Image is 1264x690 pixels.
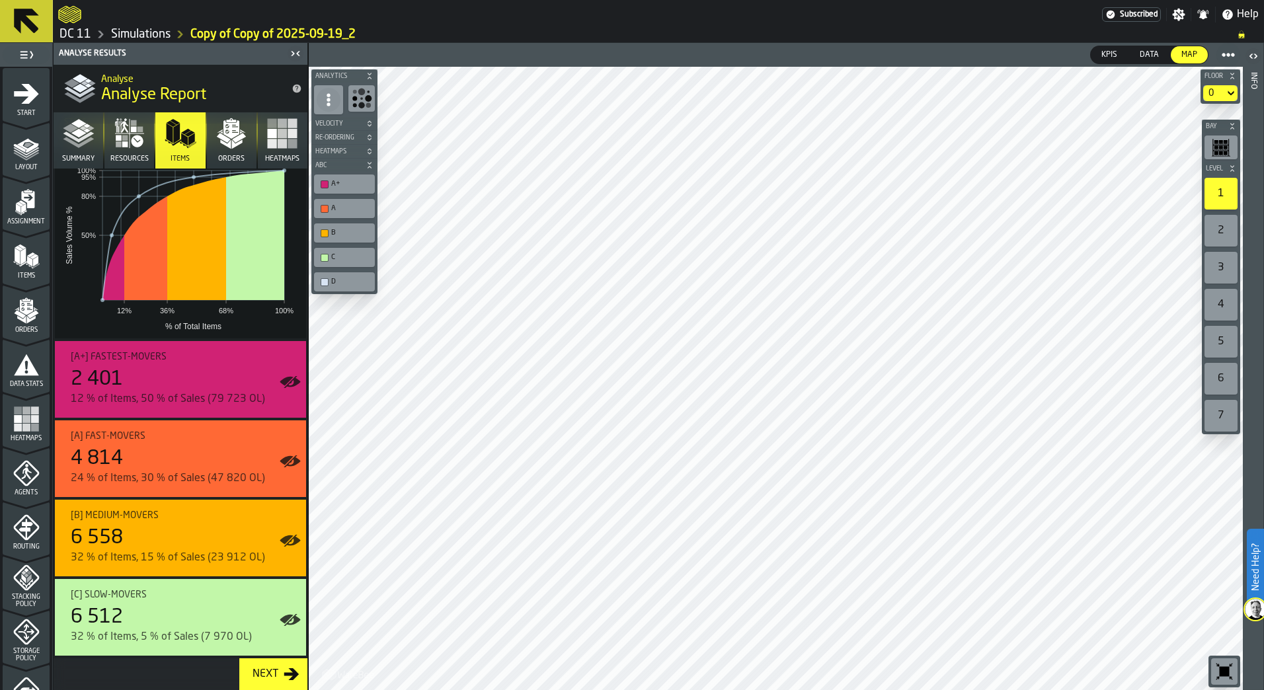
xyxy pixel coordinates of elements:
[165,322,221,331] text: % of Total Items
[3,594,50,608] span: Stacking Policy
[3,610,50,663] li: menu Storage Policy
[280,500,301,576] label: button-toggle-Show on Map
[313,120,363,128] span: Velocity
[65,206,74,264] text: Sales Volume %
[311,172,377,196] div: button-toolbar-undefined
[55,500,306,576] div: stat-[B] Medium-movers
[3,68,50,121] li: menu Start
[265,155,299,163] span: Heatmaps
[1102,7,1161,22] div: Menu Subscription
[313,162,363,169] span: ABC
[3,176,50,229] li: menu Assignment
[71,510,296,521] div: Title
[71,447,123,471] div: 4 814
[71,590,296,600] div: Title
[71,471,296,486] div: 24 % of Items, 30 % of Sales (47 820 OL)
[311,117,377,130] button: button-
[3,381,50,388] span: Data Stats
[1205,400,1238,432] div: 7
[1205,289,1238,321] div: 4
[55,341,306,418] div: stat-[A+] Fastest-movers
[1237,7,1259,22] span: Help
[1203,85,1238,101] div: DropdownMenuValue-default-floor
[101,71,281,85] h2: Sub Title
[1244,46,1263,69] label: button-toggle-Open
[117,307,132,315] text: 12%
[317,177,372,191] div: A+
[81,173,96,181] text: 95%
[1202,249,1240,286] div: button-toolbar-undefined
[71,367,123,391] div: 2 401
[331,253,371,262] div: C
[311,270,377,294] div: button-toolbar-undefined
[317,250,372,264] div: C
[1202,286,1240,323] div: button-toolbar-undefined
[54,65,307,112] div: title-Analyse Report
[1191,8,1215,21] label: button-toggle-Notifications
[1202,73,1226,80] span: Floor
[1202,323,1240,360] div: button-toolbar-undefined
[218,155,245,163] span: Orders
[110,155,149,163] span: Resources
[1128,46,1170,64] label: button-switch-multi-Data
[275,307,294,315] text: 100%
[3,648,50,662] span: Storage Policy
[1205,215,1238,247] div: 2
[1167,8,1191,21] label: button-toggle-Settings
[219,307,233,315] text: 68%
[71,352,296,362] div: Title
[1134,49,1164,61] span: Data
[1202,360,1240,397] div: button-toolbar-undefined
[62,155,95,163] span: Summary
[1202,397,1240,434] div: button-toolbar-undefined
[346,83,377,117] div: button-toolbar-undefined
[311,196,377,221] div: button-toolbar-undefined
[311,145,377,158] button: button-
[1216,7,1264,22] label: button-toggle-Help
[3,231,50,284] li: menu Items
[3,393,50,446] li: menu Heatmaps
[1205,252,1238,284] div: 3
[1202,120,1240,133] button: button-
[71,629,296,645] div: 32 % of Items, 5 % of Sales (7 970 OL)
[3,543,50,551] span: Routing
[71,352,167,362] span: [A+] Fastest-movers
[311,69,377,83] button: button-
[331,180,371,188] div: A+
[3,285,50,338] li: menu Orders
[1170,46,1208,64] label: button-switch-multi-Map
[1090,46,1128,64] label: button-switch-multi-KPIs
[311,131,377,144] button: button-
[286,46,305,61] label: button-toggle-Close me
[3,339,50,392] li: menu Data Stats
[331,204,371,213] div: A
[1249,69,1258,687] div: Info
[1171,46,1208,63] div: thumb
[3,489,50,496] span: Agents
[3,272,50,280] span: Items
[71,431,145,441] span: [A] Fast-movers
[71,605,123,629] div: 6 512
[71,550,296,566] div: 32 % of Items, 15 % of Sales (23 912 OL)
[77,167,96,174] text: 100%
[71,526,123,550] div: 6 558
[280,341,301,418] label: button-toggle-Show on Map
[1203,123,1226,130] span: Bay
[317,202,372,215] div: A
[1248,530,1263,604] label: Need Help?
[59,27,91,42] a: link-to-/wh/i/2e91095d-d0fa-471d-87cf-b9f7f81665fc
[3,218,50,225] span: Assignment
[1205,326,1238,358] div: 5
[313,134,363,141] span: Re-Ordering
[3,110,50,117] span: Start
[55,579,306,656] div: stat-[C] Slow-movers
[71,431,296,441] div: Title
[1176,49,1203,61] span: Map
[58,26,1259,42] nav: Breadcrumb
[81,192,96,200] text: 80%
[317,275,372,289] div: D
[3,502,50,555] li: menu Routing
[1202,212,1240,249] div: button-toolbar-undefined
